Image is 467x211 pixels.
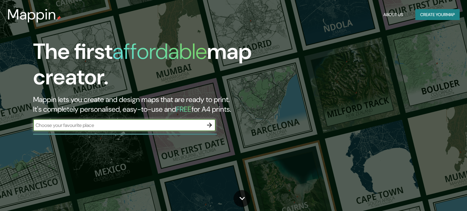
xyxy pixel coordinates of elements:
h1: affordable [112,37,207,66]
h2: Mappin lets you create and design maps that are ready to print. It's completely personalised, eas... [33,95,267,114]
button: About Us [381,9,406,20]
button: Create yourmap [415,9,460,20]
h5: FREE [176,104,192,114]
h3: Mappin [7,6,56,23]
input: Choose your favourite place [33,122,203,129]
h1: The first map creator. [33,39,267,95]
img: mappin-pin [56,16,61,21]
